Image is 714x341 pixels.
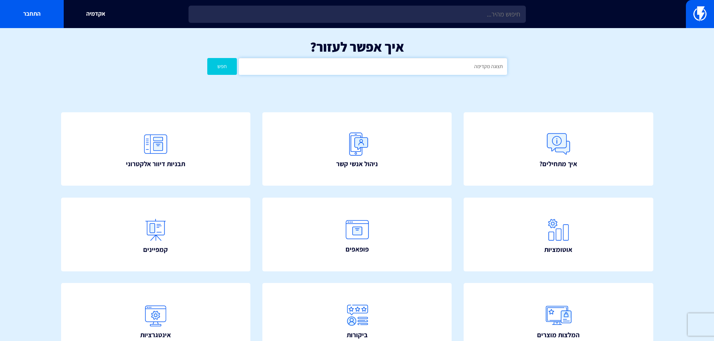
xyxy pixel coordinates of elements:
h1: איך אפשר לעזור? [11,39,703,54]
a: ניהול אנשי קשר [262,112,452,186]
a: פופאפים [262,198,452,271]
span: ביקורות [347,330,368,340]
span: ניהול אנשי קשר [336,159,378,169]
span: המלצות מוצרים [537,330,579,340]
span: קמפיינים [143,245,168,255]
input: חיפוש מהיר... [189,6,526,23]
span: פופאפים [346,244,369,254]
a: תבניות דיוור אלקטרוני [61,112,251,186]
a: איך מתחילים? [464,112,653,186]
button: חפש [207,58,237,75]
span: איך מתחילים? [539,159,577,169]
a: קמפיינים [61,198,251,271]
a: אוטומציות [464,198,653,271]
span: אוטומציות [544,245,572,255]
span: אינטגרציות [140,330,171,340]
input: חיפוש [239,58,507,75]
span: תבניות דיוור אלקטרוני [126,159,185,169]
